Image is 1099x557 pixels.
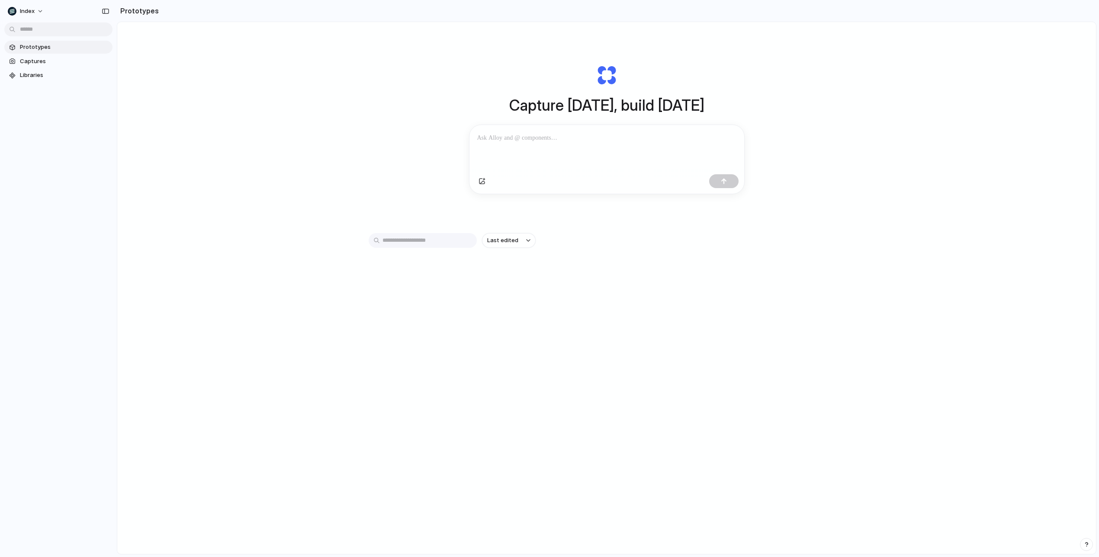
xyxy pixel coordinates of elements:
[4,69,112,82] a: Libraries
[509,94,704,117] h1: Capture [DATE], build [DATE]
[117,6,159,16] h2: Prototypes
[4,41,112,54] a: Prototypes
[482,233,536,248] button: Last edited
[20,7,35,16] span: Index
[4,55,112,68] a: Captures
[20,57,109,66] span: Captures
[487,236,518,245] span: Last edited
[4,4,48,18] button: Index
[20,43,109,51] span: Prototypes
[20,71,109,80] span: Libraries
